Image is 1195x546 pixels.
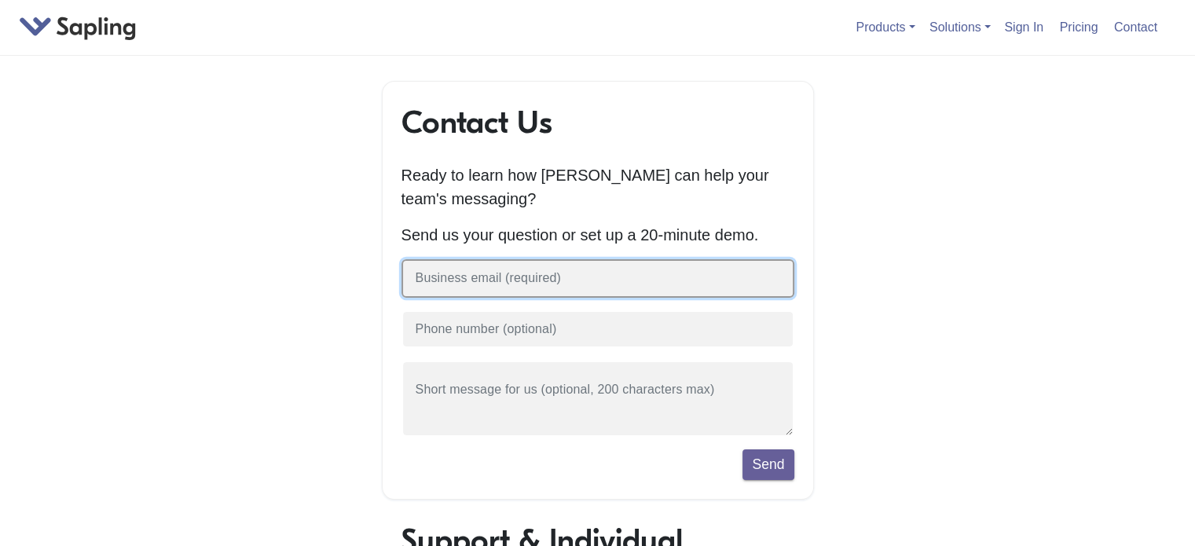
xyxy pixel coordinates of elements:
[742,449,794,479] button: Send
[401,104,794,141] h1: Contact Us
[998,14,1050,40] a: Sign In
[401,259,794,298] input: Business email (required)
[1054,14,1105,40] a: Pricing
[401,163,794,211] p: Ready to learn how [PERSON_NAME] can help your team's messaging?
[856,20,915,34] a: Products
[1108,14,1164,40] a: Contact
[401,223,794,247] p: Send us your question or set up a 20-minute demo.
[929,20,991,34] a: Solutions
[401,310,794,349] input: Phone number (optional)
